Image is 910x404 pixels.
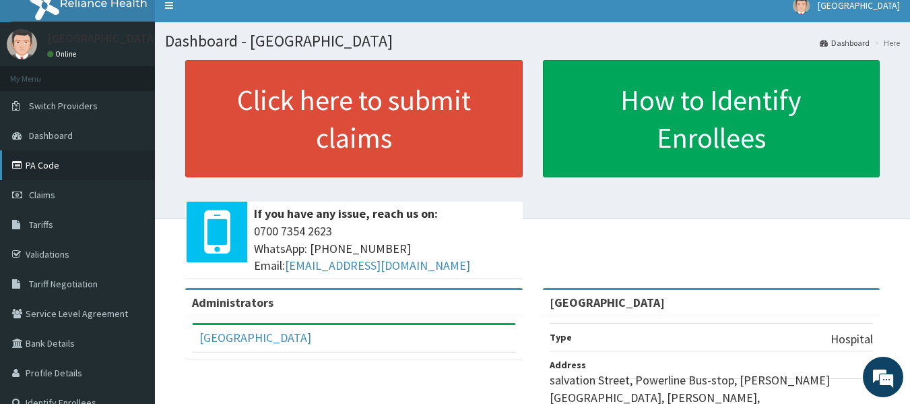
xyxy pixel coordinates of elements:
[550,295,665,310] strong: [GEOGRAPHIC_DATA]
[820,37,870,49] a: Dashboard
[25,67,55,101] img: d_794563401_company_1708531726252_794563401
[29,189,55,201] span: Claims
[192,295,273,310] b: Administrators
[29,100,98,112] span: Switch Providers
[29,129,73,142] span: Dashboard
[871,37,900,49] li: Here
[47,49,79,59] a: Online
[285,258,470,273] a: [EMAIL_ADDRESS][DOMAIN_NAME]
[550,331,572,343] b: Type
[165,32,900,50] h1: Dashboard - [GEOGRAPHIC_DATA]
[254,223,516,275] span: 0700 7354 2623 WhatsApp: [PHONE_NUMBER] Email:
[185,60,523,177] a: Click here to submit claims
[47,32,158,45] p: [GEOGRAPHIC_DATA]
[550,359,586,371] b: Address
[7,29,37,59] img: User Image
[831,330,873,348] p: Hospital
[70,76,226,93] div: Chat with us now
[254,206,438,221] b: If you have any issue, reach us on:
[199,330,311,345] a: [GEOGRAPHIC_DATA]
[543,60,880,177] a: How to Identify Enrollees
[78,118,186,254] span: We're online!
[29,278,98,290] span: Tariff Negotiation
[29,219,53,231] span: Tariffs
[221,7,253,39] div: Minimize live chat window
[7,264,257,312] textarea: Type your message and hit 'Enter'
